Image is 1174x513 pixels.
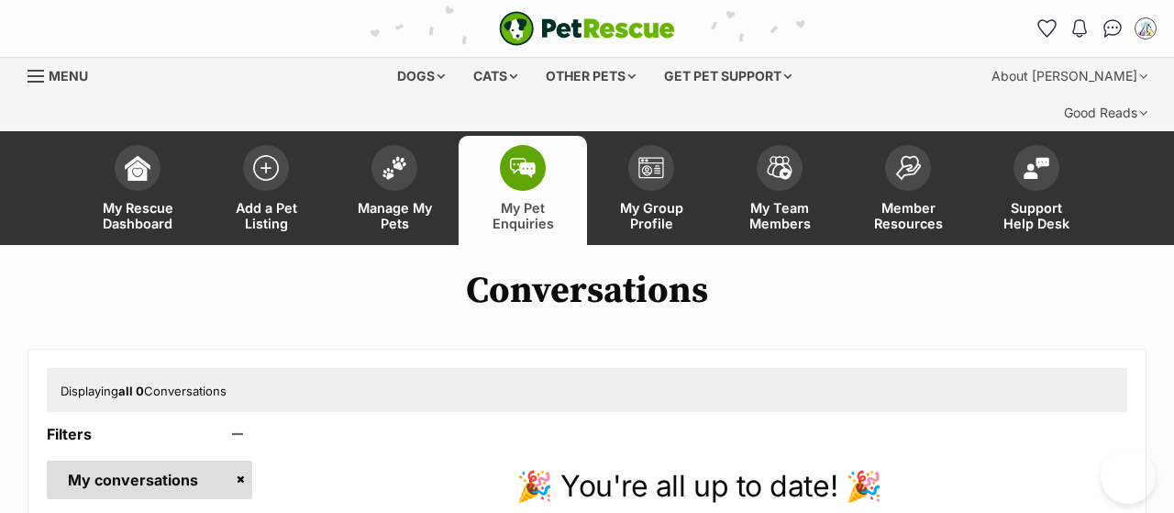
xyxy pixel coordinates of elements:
a: Support Help Desk [972,136,1101,245]
p: 🎉 You're all up to date! 🎉 [271,464,1127,508]
header: Filters [47,426,252,442]
img: Tara Seiffert-Smith profile pic [1136,19,1155,38]
img: logo-e224e6f780fb5917bec1dbf3a21bbac754714ae5b6737aabdf751b685950b380.svg [499,11,675,46]
div: Good Reads [1051,95,1160,131]
span: Displaying Conversations [61,384,227,398]
img: help-desk-icon-fdf02630f3aa405de69fd3d07c3f3aa587a6932b1a1747fa1d2bba05be0121f9.svg [1024,157,1049,179]
strong: all 0 [118,384,144,398]
a: Manage My Pets [330,136,459,245]
a: Add a Pet Listing [202,136,330,245]
span: Manage My Pets [353,200,436,231]
div: About [PERSON_NAME] [979,58,1160,95]
img: notifications-46538b983faf8c2785f20acdc204bb7945ddae34d4c08c2a6579f10ce5e182be.svg [1072,19,1087,38]
button: Notifications [1065,14,1094,43]
img: member-resources-icon-8e73f808a243e03378d46382f2149f9095a855e16c252ad45f914b54edf8863c.svg [895,155,921,180]
span: Menu [49,68,88,84]
a: Menu [28,58,101,91]
span: Add a Pet Listing [225,200,307,231]
span: My Group Profile [610,200,692,231]
a: My conversations [47,461,252,499]
ul: Account quick links [1032,14,1160,43]
a: Favourites [1032,14,1061,43]
img: team-members-icon-5396bd8760b3fe7c0b43da4ab00e1e3bb1a5d9ba89233759b79545d2d3fc5d0d.svg [767,156,792,180]
a: My Rescue Dashboard [73,136,202,245]
img: dashboard-icon-eb2f2d2d3e046f16d808141f083e7271f6b2e854fb5c12c21221c1fb7104beca.svg [125,155,150,181]
div: Get pet support [651,58,804,95]
div: Other pets [533,58,648,95]
div: Cats [460,58,530,95]
a: Member Resources [844,136,972,245]
button: My account [1131,14,1160,43]
a: Conversations [1098,14,1127,43]
img: add-pet-listing-icon-0afa8454b4691262ce3f59096e99ab1cd57d4a30225e0717b998d2c9b9846f56.svg [253,155,279,181]
a: My Team Members [715,136,844,245]
span: Member Resources [867,200,949,231]
a: PetRescue [499,11,675,46]
span: My Pet Enquiries [482,200,564,231]
img: pet-enquiries-icon-7e3ad2cf08bfb03b45e93fb7055b45f3efa6380592205ae92323e6603595dc1f.svg [510,158,536,178]
div: Dogs [384,58,458,95]
img: chat-41dd97257d64d25036548639549fe6c8038ab92f7586957e7f3b1b290dea8141.svg [1103,19,1123,38]
img: manage-my-pets-icon-02211641906a0b7f246fdf0571729dbe1e7629f14944591b6c1af311fb30b64b.svg [382,156,407,180]
a: My Pet Enquiries [459,136,587,245]
span: My Team Members [738,200,821,231]
span: My Rescue Dashboard [96,200,179,231]
img: group-profile-icon-3fa3cf56718a62981997c0bc7e787c4b2cf8bcc04b72c1350f741eb67cf2f40e.svg [638,157,664,179]
span: Support Help Desk [995,200,1078,231]
a: My Group Profile [587,136,715,245]
iframe: Help Scout Beacon - Open [1101,449,1156,504]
